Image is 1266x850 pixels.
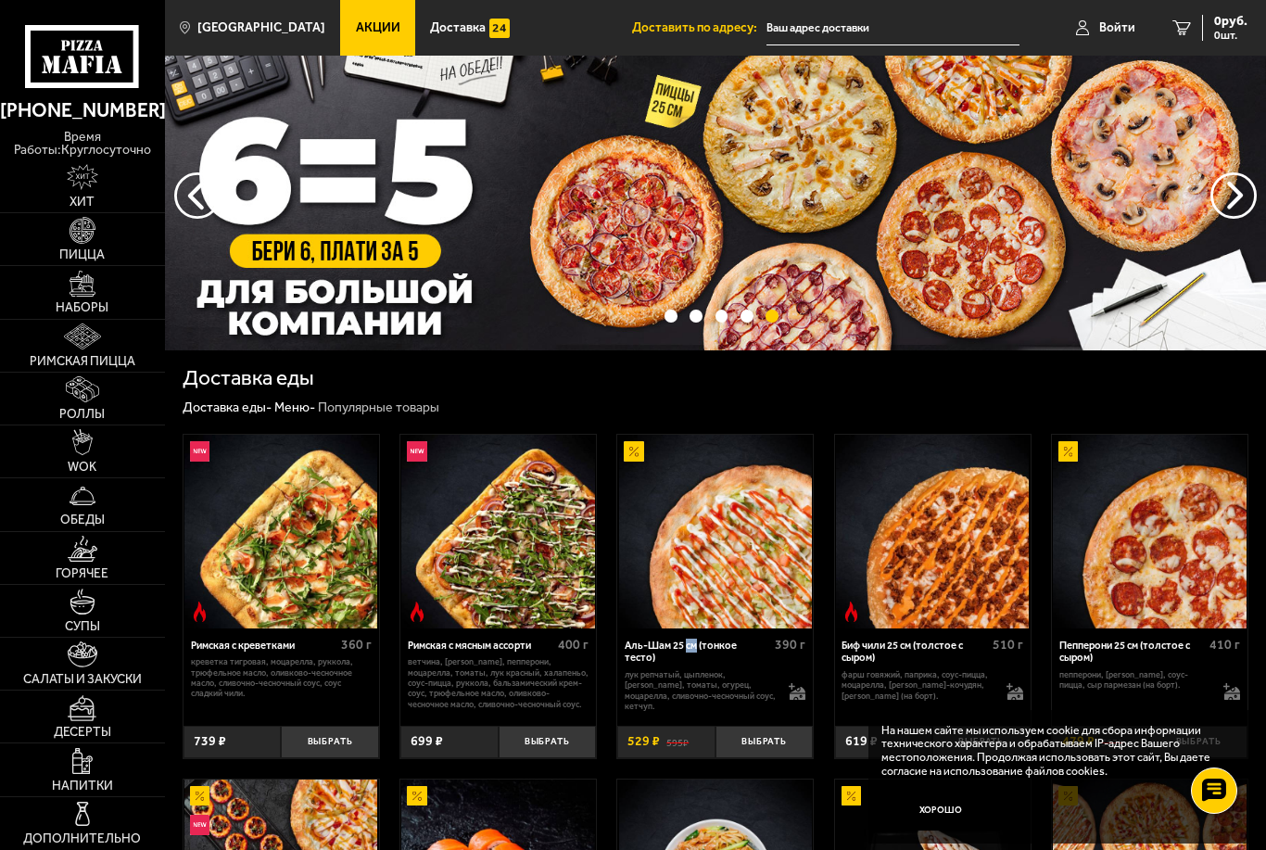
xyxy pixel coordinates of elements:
[499,726,596,758] button: Выбрать
[60,514,105,526] span: Обеды
[197,21,325,34] span: [GEOGRAPHIC_DATA]
[1052,435,1247,628] a: АкционныйПепперони 25 см (толстое с сыром)
[881,724,1223,779] p: На нашем сайте мы используем cookie для сбора информации технического характера и обрабатываем IP...
[836,435,1029,628] img: Биф чили 25 см (толстое с сыром)
[715,310,728,323] button: точки переключения
[65,620,100,633] span: Супы
[1059,669,1210,691] p: пепперони, [PERSON_NAME], соус-пицца, сыр пармезан (на борт).
[558,637,589,653] span: 400 г
[190,602,209,621] img: Острое блюдо
[356,21,400,34] span: Акции
[1058,441,1078,461] img: Акционный
[766,11,1019,45] input: Ваш адрес доставки
[408,656,589,709] p: ветчина, [PERSON_NAME], пепперони, моцарелла, томаты, лук красный, халапеньо, соус-пицца, руккола...
[400,435,596,628] a: НовинкаОстрое блюдоРимская с мясным ассорти
[617,435,813,628] a: АкционныйАль-Шам 25 см (тонкое тесто)
[59,408,105,421] span: Роллы
[1210,172,1257,219] button: предыдущий
[401,435,594,628] img: Римская с мясным ассорти
[690,310,703,323] button: точки переключения
[191,656,372,699] p: креветка тигровая, моцарелла, руккола, трюфельное масло, оливково-чесночное масло, сливочно-чесно...
[174,172,221,219] button: следующий
[625,640,770,665] div: Аль-Шам 25 см (тонкое тесто)
[627,735,660,748] span: 529 ₽
[624,441,643,461] img: Акционный
[666,735,689,748] s: 595 ₽
[835,435,1031,628] a: Острое блюдоБиф чили 25 см (толстое с сыром)
[842,602,861,621] img: Острое блюдо
[190,441,209,461] img: Новинка
[281,726,378,758] button: Выбрать
[1099,21,1135,34] span: Войти
[1214,30,1247,41] span: 0 шт.
[56,301,108,314] span: Наборы
[56,567,108,580] span: Горячее
[184,435,377,628] img: Римская с креветками
[183,400,272,415] a: Доставка еды-
[23,673,142,686] span: Салаты и закуски
[766,310,779,323] button: точки переключения
[54,726,111,739] span: Десерты
[30,355,135,368] span: Римская пицца
[68,461,96,474] span: WOK
[191,640,336,653] div: Римская с креветками
[70,196,95,209] span: Хит
[23,832,141,845] span: Дополнительно
[881,791,1000,831] button: Хорошо
[59,248,105,261] span: Пицца
[411,735,443,748] span: 699 ₽
[341,637,372,653] span: 360 г
[408,640,553,653] div: Римская с мясным ассорти
[194,735,226,748] span: 739 ₽
[665,310,677,323] button: точки переключения
[1059,640,1205,665] div: Пепперони 25 см (толстое с сыром)
[619,435,812,628] img: Аль-Шам 25 см (тонкое тесто)
[741,310,753,323] button: точки переключения
[407,602,426,621] img: Острое блюдо
[183,368,314,389] h1: Доставка еды
[715,726,813,758] button: Выбрать
[842,669,993,701] p: фарш говяжий, паприка, соус-пицца, моцарелла, [PERSON_NAME]-кочудян, [PERSON_NAME] (на борт).
[489,19,509,38] img: 15daf4d41897b9f0e9f617042186c801.svg
[407,441,426,461] img: Новинка
[625,669,776,712] p: лук репчатый, цыпленок, [PERSON_NAME], томаты, огурец, моцарелла, сливочно-чесночный соус, кетчуп.
[842,786,861,806] img: Акционный
[407,786,426,806] img: Акционный
[775,637,805,653] span: 390 г
[1209,637,1240,653] span: 410 г
[190,815,209,834] img: Новинка
[274,400,315,415] a: Меню-
[190,786,209,806] img: Акционный
[632,21,766,34] span: Доставить по адресу:
[842,640,987,665] div: Биф чили 25 см (толстое с сыром)
[1053,435,1246,628] img: Пепперони 25 см (толстое с сыром)
[318,400,439,417] div: Популярные товары
[184,435,379,628] a: НовинкаОстрое блюдоРимская с креветками
[1214,15,1247,28] span: 0 руб.
[52,780,113,793] span: Напитки
[430,21,486,34] span: Доставка
[845,735,878,748] span: 619 ₽
[993,637,1023,653] span: 510 г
